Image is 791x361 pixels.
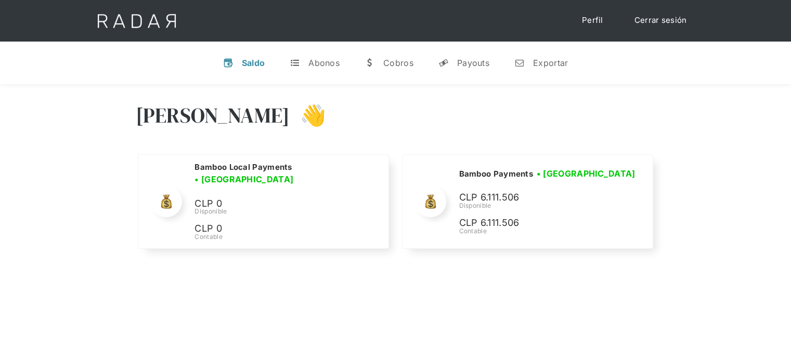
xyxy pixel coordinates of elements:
p: CLP 6.111.506 [459,216,615,231]
h3: • [GEOGRAPHIC_DATA] [194,173,293,185]
h2: Bamboo Payments [459,169,533,179]
h3: • [GEOGRAPHIC_DATA] [537,167,636,180]
a: Cerrar sesión [624,10,697,31]
div: Saldo [242,58,265,68]
div: Contable [194,232,375,242]
div: Abonos [308,58,340,68]
div: v [223,58,234,68]
div: Payouts [457,58,489,68]
h2: Bamboo Local Payments [194,162,292,172]
div: Disponible [194,207,375,216]
h3: 👋 [290,102,326,128]
div: Exportar [533,58,568,68]
p: CLP 0 [194,221,351,236]
p: CLP 0 [194,196,351,211]
h3: [PERSON_NAME] [136,102,290,128]
div: n [514,58,525,68]
div: w [365,58,375,68]
p: CLP 6.111.506 [459,190,615,205]
div: Cobros [383,58,413,68]
div: t [290,58,300,68]
a: Perfil [572,10,614,31]
div: y [438,58,449,68]
div: Disponible [459,201,639,210]
div: Contable [459,226,639,236]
